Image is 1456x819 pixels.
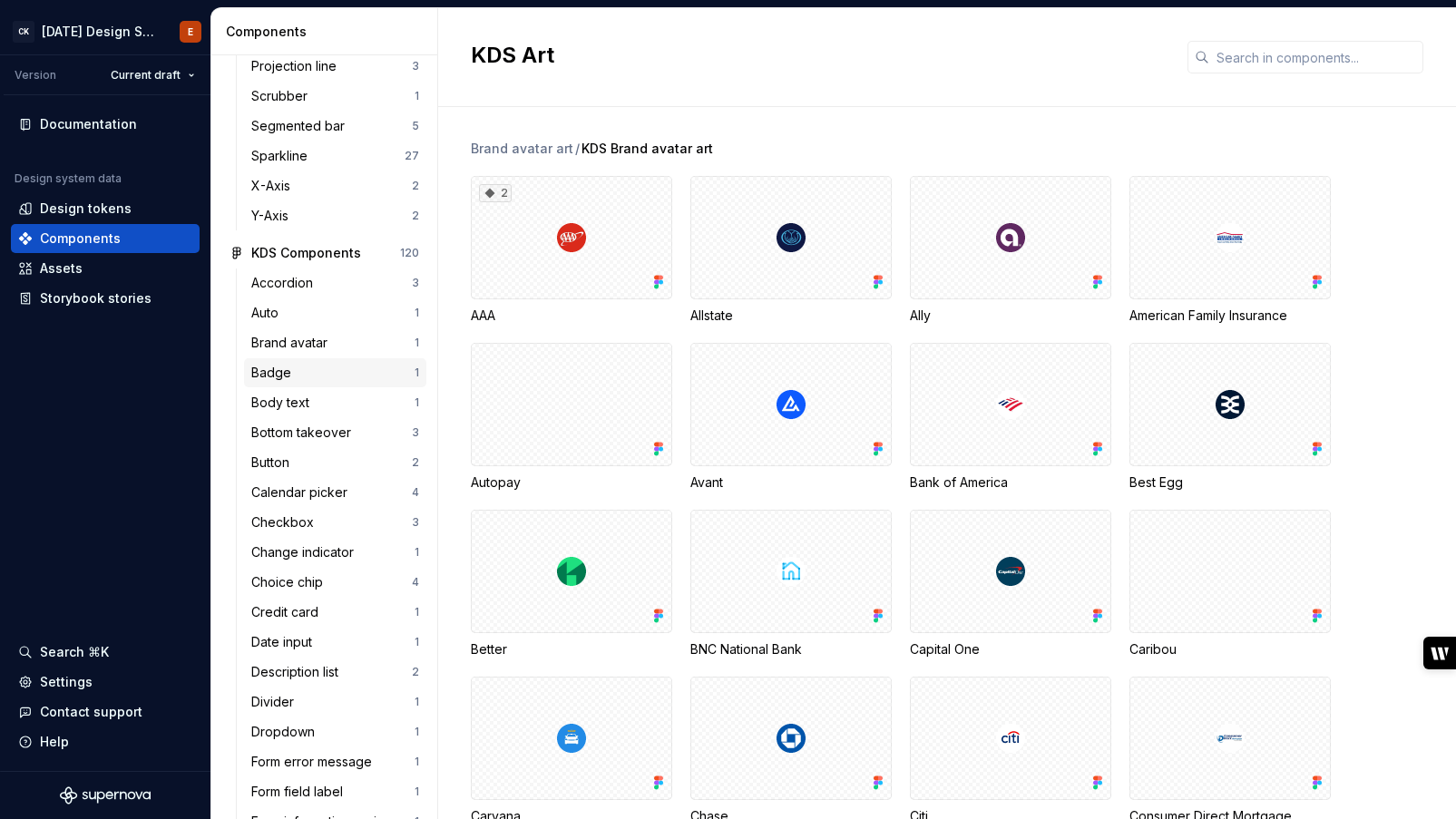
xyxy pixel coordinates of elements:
div: 2AAA [471,176,672,325]
div: Caribou [1129,510,1331,658]
div: Autopay [471,473,672,492]
div: Documentation [40,115,137,133]
div: AAA [471,307,672,325]
div: Ally [910,176,1111,325]
div: Accordion [251,274,320,292]
a: Dropdown1 [244,717,426,746]
div: Sparkline [251,147,315,165]
div: Help [40,733,69,751]
span: KDS Brand avatar art [581,140,713,158]
div: 1 [415,366,419,380]
div: Ally [910,307,1111,325]
a: Documentation [11,110,200,139]
div: 1 [415,336,419,350]
div: Bottom takeover [251,424,358,442]
div: Best Egg [1129,343,1331,492]
a: Projection line3 [244,52,426,81]
div: Best Egg [1129,473,1331,492]
a: Button2 [244,448,426,477]
a: Calendar picker4 [244,478,426,507]
span: / [575,140,580,158]
div: 1 [415,755,419,769]
div: 120 [400,246,419,260]
div: Components [226,23,430,41]
div: 2 [412,209,419,223]
div: Badge [251,364,298,382]
div: Calendar picker [251,483,355,502]
a: Storybook stories [11,284,200,313]
div: 5 [412,119,419,133]
div: 1 [415,545,419,560]
div: Settings [40,673,93,691]
div: 1 [415,605,419,619]
div: 2 [412,665,419,679]
div: Date input [251,633,319,651]
a: Checkbox3 [244,508,426,537]
a: Bottom takeover3 [244,418,426,447]
div: Form field label [251,783,350,801]
a: Scrubber1 [244,82,426,111]
a: Y-Axis2 [244,201,426,230]
div: 1 [415,695,419,709]
h2: KDS Art [471,41,1166,70]
a: Body text1 [244,388,426,417]
div: American Family Insurance [1129,307,1331,325]
div: Scrubber [251,87,315,105]
div: Divider [251,693,301,711]
a: Choice chip4 [244,568,426,597]
button: Contact support [11,697,200,726]
svg: Supernova Logo [60,786,151,804]
a: Brand avatar1 [244,328,426,357]
div: 1 [415,725,419,739]
div: Bank of America [910,473,1111,492]
div: Credit card [251,603,326,621]
div: Components [40,229,121,248]
button: CK[DATE] Design SystemE [4,12,207,51]
div: Auto [251,304,286,322]
a: Form error message1 [244,747,426,776]
div: Autopay [471,343,672,492]
div: Version [15,68,56,83]
div: X-Axis [251,177,298,195]
a: Credit card1 [244,598,426,627]
a: Segmented bar5 [244,112,426,141]
div: 3 [412,59,419,73]
div: Brand avatar art [471,140,573,158]
div: Avant [690,343,892,492]
span: Current draft [111,68,181,83]
div: Storybook stories [40,289,151,307]
div: 27 [405,149,419,163]
div: Form error message [251,753,379,771]
div: Contact support [40,703,142,721]
div: Y-Axis [251,207,296,225]
div: 3 [412,515,419,530]
div: Design tokens [40,200,132,218]
div: Dropdown [251,723,322,741]
div: 3 [412,276,419,290]
div: Better [471,640,672,658]
button: Search ⌘K [11,638,200,667]
a: Divider1 [244,687,426,717]
a: Assets [11,254,200,283]
div: CK [13,21,34,43]
div: Better [471,510,672,658]
div: Bank of America [910,343,1111,492]
div: 2 [412,179,419,193]
div: [DATE] Design System [42,23,158,41]
input: Search in components... [1209,41,1423,73]
div: Allstate [690,307,892,325]
div: Projection line [251,57,344,75]
button: Help [11,727,200,756]
div: KDS Components [251,244,361,262]
a: Components [11,224,200,253]
div: 4 [412,485,419,500]
div: Capital One [910,640,1111,658]
div: Body text [251,394,317,412]
a: Sparkline27 [244,141,426,171]
div: BNC National Bank [690,510,892,658]
div: Design system data [15,171,122,186]
div: Choice chip [251,573,330,591]
div: BNC National Bank [690,640,892,658]
div: Assets [40,259,83,278]
div: 1 [415,306,419,320]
